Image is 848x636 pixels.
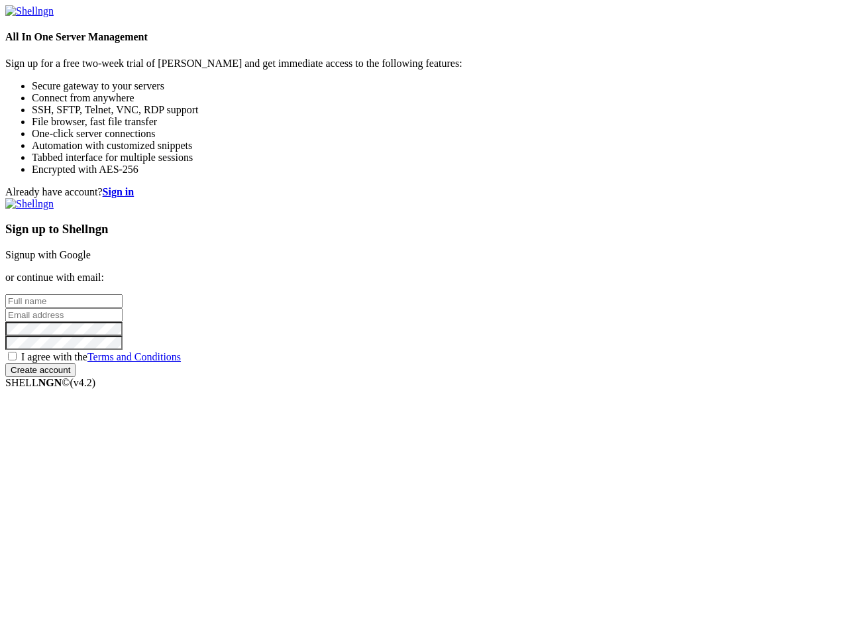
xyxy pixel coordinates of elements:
[5,198,54,210] img: Shellngn
[5,5,54,17] img: Shellngn
[70,377,96,388] span: 4.2.0
[5,377,95,388] span: SHELL ©
[8,352,17,360] input: I agree with theTerms and Conditions
[32,104,843,116] li: SSH, SFTP, Telnet, VNC, RDP support
[32,128,843,140] li: One-click server connections
[38,377,62,388] b: NGN
[32,80,843,92] li: Secure gateway to your servers
[103,186,134,197] a: Sign in
[32,116,843,128] li: File browser, fast file transfer
[32,92,843,104] li: Connect from anywhere
[5,272,843,284] p: or continue with email:
[5,363,76,377] input: Create account
[5,249,91,260] a: Signup with Google
[5,308,123,322] input: Email address
[5,58,843,70] p: Sign up for a free two-week trial of [PERSON_NAME] and get immediate access to the following feat...
[87,351,181,362] a: Terms and Conditions
[32,140,843,152] li: Automation with customized snippets
[32,152,843,164] li: Tabbed interface for multiple sessions
[5,31,843,43] h4: All In One Server Management
[5,294,123,308] input: Full name
[5,186,843,198] div: Already have account?
[5,222,843,237] h3: Sign up to Shellngn
[21,351,181,362] span: I agree with the
[32,164,843,176] li: Encrypted with AES-256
